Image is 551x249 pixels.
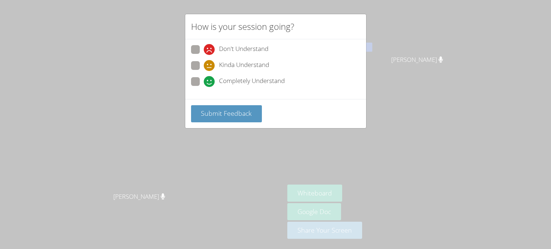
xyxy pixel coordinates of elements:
span: Kinda Understand [219,60,269,71]
h2: How is your session going? [191,20,294,33]
span: Don't Understand [219,44,268,55]
span: Submit Feedback [201,109,252,118]
span: Completely Understand [219,76,285,87]
button: Submit Feedback [191,105,262,122]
